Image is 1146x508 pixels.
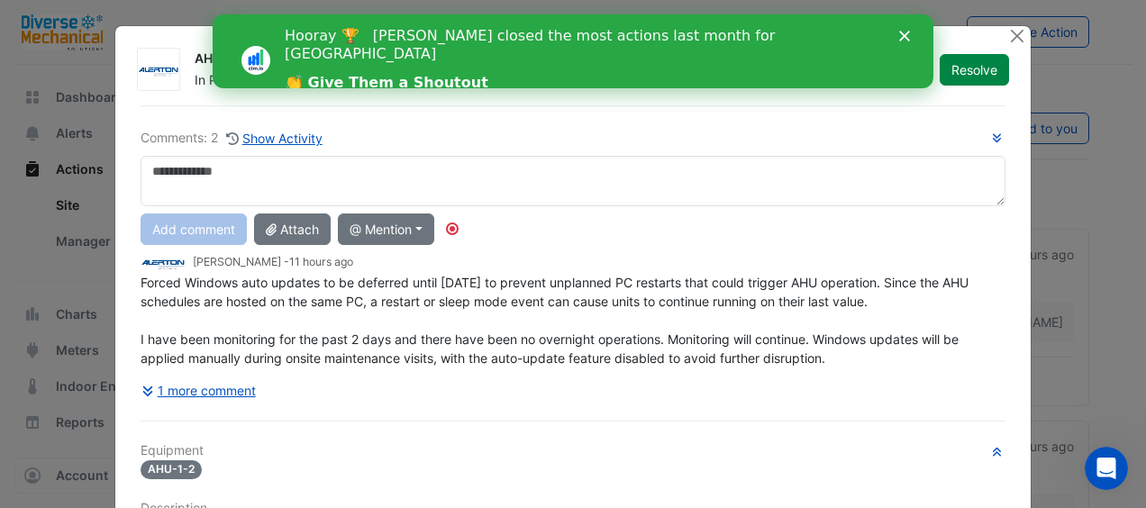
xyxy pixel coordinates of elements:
div: Tooltip anchor [444,221,460,237]
button: Resolve [940,54,1009,86]
span: AHU-1-2 [141,460,202,479]
div: Close [687,16,705,27]
img: Alerton [138,61,179,79]
div: AHU-1-2 - Confirm Unit Overnight Operation (Energy Waste) [195,50,843,71]
a: 👏 Give Them a Shoutout [72,59,276,79]
button: 1 more comment [141,375,257,406]
iframe: Intercom live chat [1085,447,1128,490]
small: [PERSON_NAME] - [193,254,353,270]
button: Close [1008,26,1027,45]
button: Show Activity [225,128,323,149]
span: Forced Windows auto updates to be deferred until [DATE] to prevent unplanned PC restarts that cou... [141,275,972,366]
h6: Equipment [141,443,1005,458]
iframe: Intercom live chat banner [213,14,933,88]
img: Alerton [141,253,186,273]
button: @ Mention [338,213,434,245]
button: Attach [254,213,331,245]
span: In Progress [195,72,261,87]
div: Comments: 2 [141,128,323,149]
span: 2025-09-10 22:01:29 [289,255,353,268]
